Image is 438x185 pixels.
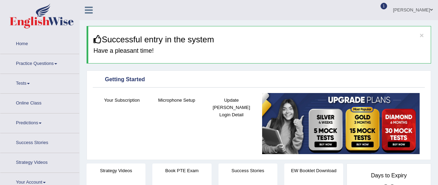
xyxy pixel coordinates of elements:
h4: Success Stories [218,167,277,174]
a: Home [0,34,79,52]
img: small5.jpg [262,93,420,154]
div: Getting Started [95,75,423,85]
h3: Successful entry in the system [93,35,426,44]
h4: Have a pleasant time! [93,48,426,54]
h4: Book PTE Exam [152,167,211,174]
a: Strategy Videos [0,153,79,170]
span: 1 [381,3,387,9]
a: Tests [0,74,79,91]
a: Success Stories [0,133,79,151]
a: Practice Questions [0,54,79,72]
h4: Your Subscription [98,96,146,104]
h4: Microphone Setup [153,96,200,104]
h4: Strategy Videos [87,167,145,174]
h4: Days to Expiry [355,173,423,179]
h4: Update [PERSON_NAME] Login Detail [207,96,255,118]
a: Predictions [0,113,79,131]
a: Online Class [0,94,79,111]
button: × [420,32,424,39]
h4: EW Booklet Download [284,167,343,174]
